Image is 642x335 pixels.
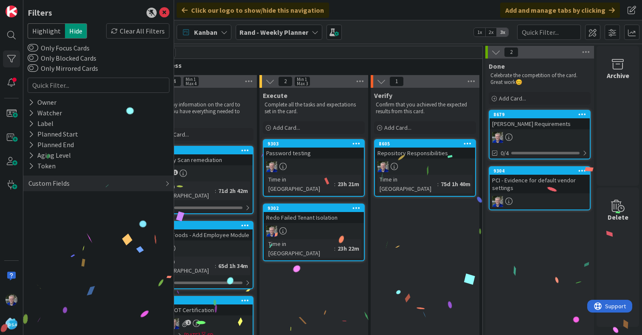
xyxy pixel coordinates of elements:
[375,148,475,159] div: Repository Responsibilities
[152,147,253,154] div: 8709
[517,25,581,40] input: Quick Filter...
[489,62,505,70] span: Done
[490,167,590,175] div: 9304
[263,91,287,100] span: Execute
[266,175,334,193] div: Time in [GEOGRAPHIC_DATA]
[474,28,485,36] span: 1x
[65,23,87,39] span: Hide
[177,3,329,18] div: Click our logo to show/hide this navigation
[28,53,96,63] label: Only Blocked Cards
[28,23,65,39] span: Highlight
[162,131,189,138] span: Add Card...
[490,132,590,143] div: RT
[501,149,509,158] span: 0/4
[264,204,364,223] div: 9302Redo Failed Tenant Isolation
[28,178,70,189] div: Custom Fields
[186,77,196,81] div: Min 1
[489,110,591,159] a: 8679[PERSON_NAME] RequirementsRT0/4
[490,111,590,129] div: 8679[PERSON_NAME] Requirements
[266,239,334,258] div: Time in [GEOGRAPHIC_DATA]
[28,54,38,62] button: Only Blocked Cards
[500,3,620,18] div: Add and manage tabs by clicking
[490,167,590,193] div: 9304PCI - Evidence for default vendor settings
[155,181,215,200] div: Time in [GEOGRAPHIC_DATA]
[485,28,497,36] span: 2x
[28,118,54,129] div: Label
[152,318,253,329] div: RT
[28,161,56,171] div: Token
[152,304,253,315] div: NCR MDOT Certification
[6,6,17,17] img: Visit kanbanzone.com
[264,140,364,148] div: 9303
[152,222,253,229] div: 8660
[186,81,197,86] div: Max 4
[384,124,411,131] span: Add Card...
[149,61,472,70] span: In Process
[374,91,392,100] span: Verify
[265,101,363,115] p: Complete all the tasks and expectations set in the card.
[493,168,590,174] div: 9304
[374,139,476,197] a: 8605Repository ResponsibilitiesRTTime in [GEOGRAPHIC_DATA]:75d 1h 40m
[6,318,17,329] img: avatar
[375,140,475,159] div: 8605Repository Responsibilities
[264,148,364,159] div: Password testing
[215,186,216,195] span: :
[28,78,169,93] input: Quick Filter...
[266,161,277,172] img: RT
[490,175,590,193] div: PCI - Evidence for default vendor settings
[152,297,253,315] div: 8686NCR MDOT Certification
[490,72,589,86] p: Celebrate the competition of the card. Great work
[297,81,308,86] div: Max 3
[375,161,475,172] div: RT
[167,76,181,87] span: 4
[186,320,191,325] span: 1
[28,97,57,108] div: Owner
[28,63,98,73] label: Only Mirrored Cards
[607,70,629,81] div: Archive
[490,196,590,207] div: RT
[152,229,253,240] div: Buche Foods - Add Employee Module
[215,261,216,271] span: :
[504,47,518,57] span: 2
[264,161,364,172] div: RT
[264,140,364,159] div: 9303Password testing
[216,261,250,271] div: 65d 1h 34m
[264,226,364,237] div: RT
[153,101,252,122] p: Clarify any information on the card to ensure you have everything needed to succeed.
[278,76,293,87] span: 2
[28,129,79,140] div: Planned Start
[515,78,522,86] span: 😊
[497,28,508,36] span: 3x
[156,298,253,304] div: 8686
[490,118,590,129] div: [PERSON_NAME] Requirements
[155,257,215,275] div: Time in [GEOGRAPHIC_DATA]
[334,244,335,253] span: :
[152,297,253,304] div: 8686
[28,150,72,161] div: Aging Level
[493,112,590,117] div: 8679
[28,44,38,52] button: Only Focus Cards
[376,101,474,115] p: Confirm that you achieved the expected results from this card.
[152,221,253,289] a: 8660Buche Foods - Add Employee ModuleTime in [GEOGRAPHIC_DATA]:65d 1h 34m
[389,76,404,87] span: 1
[156,148,253,154] div: 8709
[152,154,253,165] div: Security Scan remediation
[28,108,63,118] div: Watcher
[264,204,364,212] div: 9302
[334,179,335,189] span: :
[239,28,308,36] b: Rand - Weekly Planner
[489,166,591,210] a: 9304PCI - Evidence for default vendor settingsRT
[264,212,364,223] div: Redo Failed Tenant Isolation
[335,179,361,189] div: 23h 21m
[28,6,52,19] div: Filters
[379,141,475,147] div: 8605
[273,124,300,131] span: Add Card...
[377,175,437,193] div: Time in [GEOGRAPHIC_DATA]
[335,244,361,253] div: 23h 22m
[439,179,473,189] div: 75d 1h 40m
[266,226,277,237] img: RT
[263,204,365,261] a: 9302Redo Failed Tenant IsolationRTTime in [GEOGRAPHIC_DATA]:23h 22m
[106,23,169,39] div: Clear All Filters
[437,179,439,189] span: :
[297,77,307,81] div: Min 1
